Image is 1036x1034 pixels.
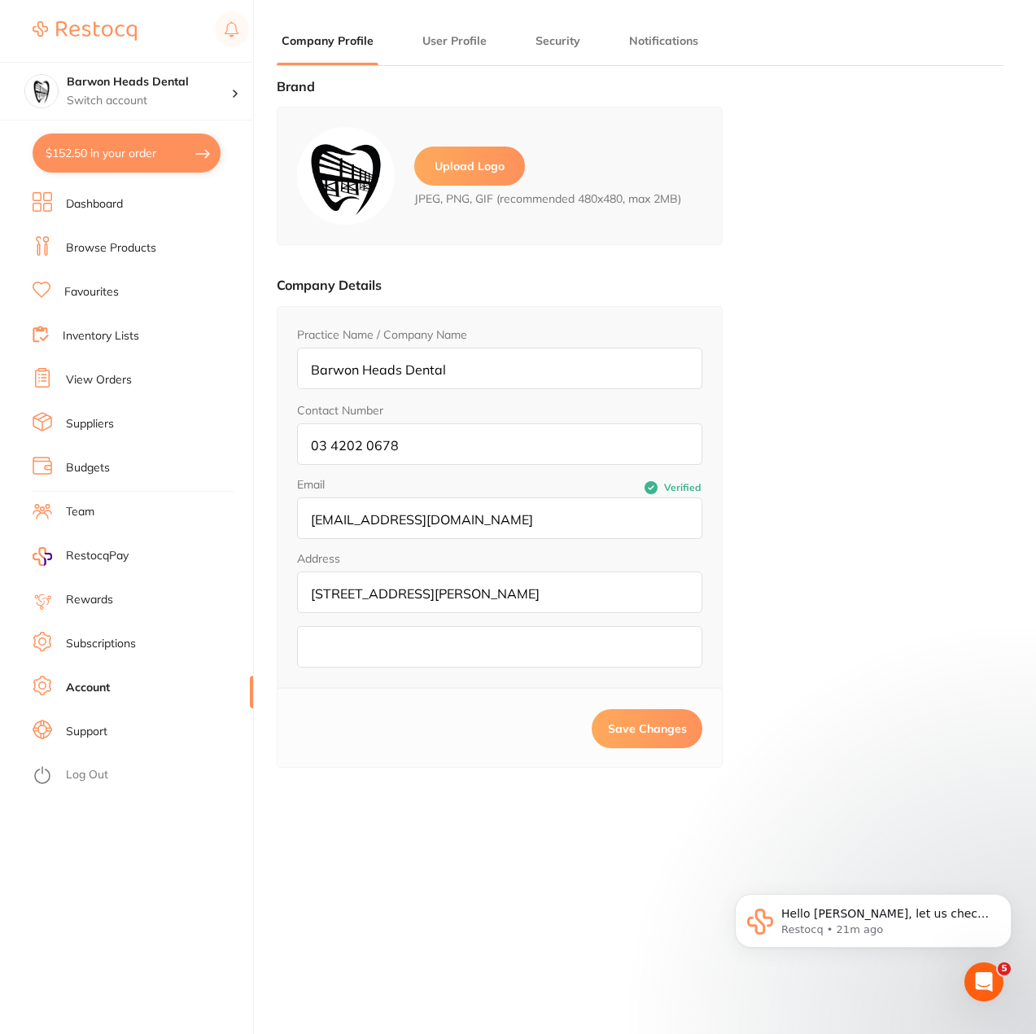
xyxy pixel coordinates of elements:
[33,134,221,173] button: $152.50 in your order
[33,763,248,789] button: Log Out
[998,962,1011,975] span: 5
[297,478,500,491] label: Email
[624,33,703,49] button: Notifications
[25,75,58,107] img: Barwon Heads Dental
[66,767,108,783] a: Log Out
[66,548,129,564] span: RestocqPay
[66,372,132,388] a: View Orders
[66,724,107,740] a: Support
[33,21,137,41] img: Restocq Logo
[66,592,113,608] a: Rewards
[66,460,110,476] a: Budgets
[417,33,492,49] button: User Profile
[64,284,119,300] a: Favourites
[67,93,231,109] p: Switch account
[664,482,701,493] span: Verified
[67,74,231,90] h4: Barwon Heads Dental
[66,196,123,212] a: Dashboard
[66,636,136,652] a: Subscriptions
[608,721,687,736] span: Save Changes
[710,860,1036,990] iframe: Intercom notifications message
[33,547,52,566] img: RestocqPay
[277,33,378,49] button: Company Profile
[531,33,585,49] button: Security
[66,504,94,520] a: Team
[66,680,110,696] a: Account
[297,328,467,341] label: Practice Name / Company Name
[297,552,340,565] legend: Address
[33,547,129,566] a: RestocqPay
[33,12,137,50] a: Restocq Logo
[297,127,395,225] img: logo
[277,277,382,293] label: Company Details
[66,240,156,256] a: Browse Products
[277,78,315,94] label: Brand
[297,404,383,417] label: Contact Number
[414,192,681,205] span: JPEG, PNG, GIF (recommended 480x480, max 2MB)
[592,709,702,748] button: Save Changes
[63,328,139,344] a: Inventory Lists
[66,416,114,432] a: Suppliers
[964,962,1003,1001] iframe: Intercom live chat
[414,147,525,186] label: Upload Logo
